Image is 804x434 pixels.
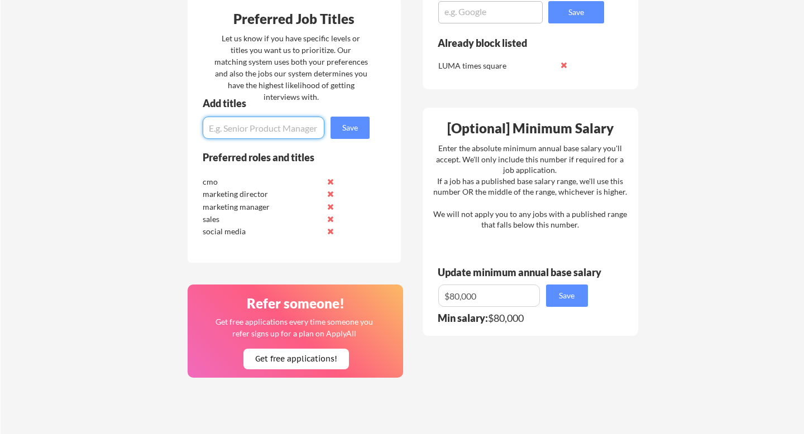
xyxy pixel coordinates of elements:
div: marketing director [203,189,320,200]
div: Enter the absolute minimum annual base salary you'll accept. We'll only include this number if re... [433,143,627,230]
div: Update minimum annual base salary [438,267,605,277]
div: marketing manager [203,201,320,213]
button: Save [546,284,588,307]
div: cmo [203,176,320,187]
div: [Optional] Minimum Salary [427,122,634,135]
div: $80,000 [438,313,595,323]
div: Add titles [203,98,360,108]
strong: Min salary: [438,312,488,324]
div: LUMA times square [438,60,556,71]
div: Refer someone! [192,297,400,310]
div: Get free applications every time someone you refer signs up for a plan on ApplyAll [215,316,374,339]
div: social media [203,226,320,237]
button: Get free applications! [243,349,349,369]
div: Preferred roles and titles [203,152,355,162]
div: Already block listed [438,38,589,48]
button: Save [548,1,604,23]
div: sales [203,214,320,225]
input: E.g. $100,000 [438,284,540,307]
div: Preferred Job Titles [190,12,398,26]
input: E.g. Senior Product Manager [203,117,324,139]
button: Save [331,117,370,139]
div: Let us know if you have specific levels or titles you want us to prioritize. Our matching system ... [214,32,368,103]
